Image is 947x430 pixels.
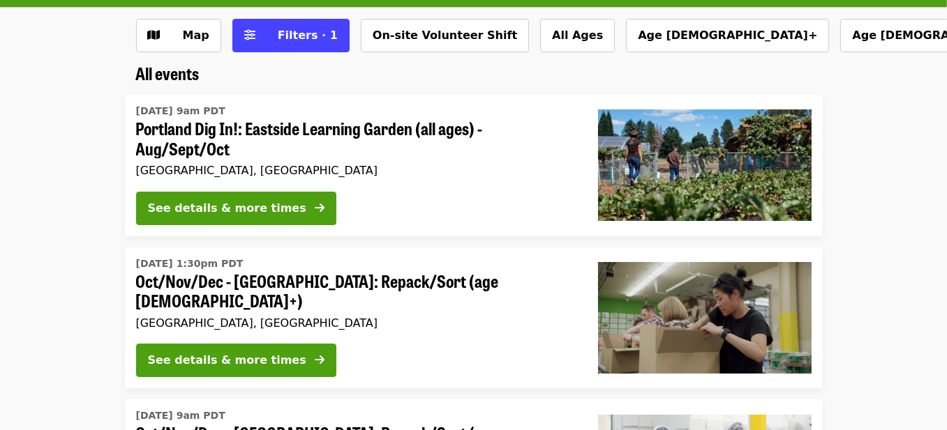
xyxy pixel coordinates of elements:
[125,247,823,389] a: See details for "Oct/Nov/Dec - Portland: Repack/Sort (age 8+)"
[125,95,823,236] a: See details for "Portland Dig In!: Eastside Learning Garden (all ages) - Aug/Sept/Oct"
[136,408,225,423] time: [DATE] 9am PDT
[278,29,338,42] span: Filters · 1
[315,353,325,367] i: arrow-right icon
[598,262,812,374] img: Oct/Nov/Dec - Portland: Repack/Sort (age 8+) organized by Oregon Food Bank
[148,29,161,42] i: map icon
[136,104,225,118] time: [DATE] 9am PDT
[148,200,306,217] div: See details & more times
[540,19,615,52] button: All Ages
[315,201,325,215] i: arrow-right icon
[136,118,576,159] span: Portland Dig In!: Eastside Learning Garden (all ages) - Aug/Sept/Oct
[361,19,529,52] button: On-site Volunteer Shift
[148,352,306,369] div: See details & more times
[136,344,336,377] button: See details & more times
[136,61,200,85] span: All events
[626,19,829,52] button: Age [DEMOGRAPHIC_DATA]+
[136,316,576,330] div: [GEOGRAPHIC_DATA], [GEOGRAPHIC_DATA]
[136,271,576,312] span: Oct/Nov/Dec - [GEOGRAPHIC_DATA]: Repack/Sort (age [DEMOGRAPHIC_DATA]+)
[598,109,812,221] img: Portland Dig In!: Eastside Learning Garden (all ages) - Aug/Sept/Oct organized by Oregon Food Bank
[183,29,209,42] span: Map
[136,19,221,52] button: Show map view
[136,192,336,225] button: See details & more times
[244,29,255,42] i: sliders-h icon
[136,164,576,177] div: [GEOGRAPHIC_DATA], [GEOGRAPHIC_DATA]
[232,19,350,52] button: Filters (1 selected)
[136,256,244,271] time: [DATE] 1:30pm PDT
